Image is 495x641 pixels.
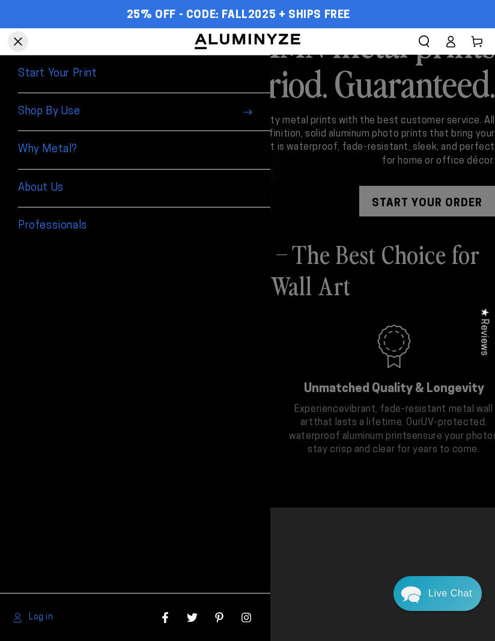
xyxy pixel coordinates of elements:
[393,576,482,611] div: Chat widget toggle
[18,170,270,207] a: About Us
[5,28,31,55] summary: Menu
[127,9,350,22] span: 25% OFF - Code: FALL2025 + Ships Free
[18,207,270,245] a: Professionals
[18,93,270,131] summary: Shop By Use
[18,131,270,169] a: Why Metal?
[411,28,437,55] summary: Search our site
[18,55,270,93] a: Start Your Print
[428,576,472,611] div: Contact Us Directly
[29,610,53,625] span: Log in
[472,298,495,365] div: Click to open Judge.me floating reviews tab
[12,610,53,625] a: Log in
